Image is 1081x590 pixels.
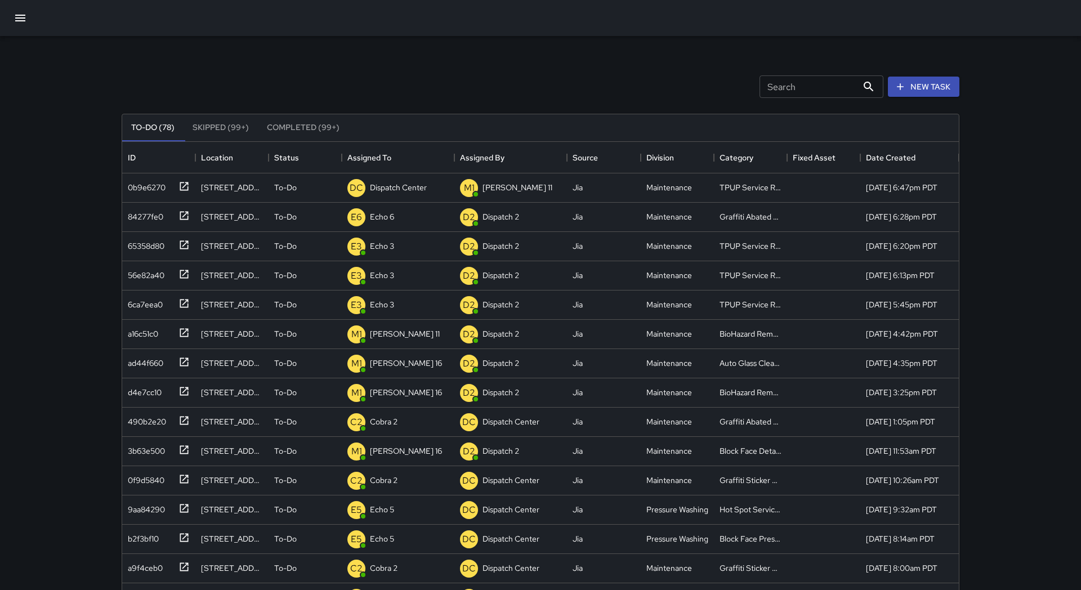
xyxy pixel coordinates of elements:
[720,504,781,515] div: Hot Spot Serviced
[351,445,362,458] p: M1
[573,299,583,310] div: Jia
[866,182,937,193] div: 9/15/2025, 6:47pm PDT
[483,445,519,457] p: Dispatch 2
[888,77,959,97] button: New Task
[370,299,394,310] p: Echo 3
[483,270,519,281] p: Dispatch 2
[573,475,583,486] div: Jia
[720,182,781,193] div: TPUP Service Requested
[720,533,781,544] div: Block Face Pressure Washed
[866,270,935,281] div: 9/15/2025, 6:13pm PDT
[463,211,475,224] p: D2
[274,416,297,427] p: To-Do
[201,357,263,369] div: 398 19th Street
[714,142,787,173] div: Category
[463,445,475,458] p: D2
[573,562,583,574] div: Jia
[463,298,475,312] p: D2
[793,142,836,173] div: Fixed Asset
[866,211,937,222] div: 9/15/2025, 6:28pm PDT
[866,504,937,515] div: 9/15/2025, 9:32am PDT
[370,562,397,574] p: Cobra 2
[720,240,781,252] div: TPUP Service Requested
[122,114,184,141] button: To-Do (78)
[720,328,781,339] div: BioHazard Removed
[646,328,692,339] div: Maintenance
[460,142,504,173] div: Assigned By
[462,503,476,517] p: DC
[860,142,959,173] div: Date Created
[646,240,692,252] div: Maintenance
[866,533,935,544] div: 9/15/2025, 8:14am PDT
[646,533,708,544] div: Pressure Washing
[720,445,781,457] div: Block Face Detailed
[123,529,159,544] div: b2f3bf10
[370,387,442,398] p: [PERSON_NAME] 16
[463,386,475,400] p: D2
[274,562,297,574] p: To-Do
[720,562,781,574] div: Graffiti Sticker Abated Small
[123,470,164,486] div: 0f9d5840
[573,142,598,173] div: Source
[483,504,539,515] p: Dispatch Center
[201,240,263,252] div: 901 Franklin Street
[201,211,263,222] div: 1540 San Pablo Avenue
[720,387,781,398] div: BioHazard Removed
[274,533,297,544] p: To-Do
[201,445,263,457] div: 1333 Broadway
[274,357,297,369] p: To-Do
[274,475,297,486] p: To-Do
[351,240,362,253] p: E3
[866,357,937,369] div: 9/15/2025, 4:35pm PDT
[573,416,583,427] div: Jia
[464,181,475,195] p: M1
[573,445,583,457] div: Jia
[123,324,158,339] div: a16c51c0
[483,299,519,310] p: Dispatch 2
[462,474,476,488] p: DC
[201,182,263,193] div: 206 23rd Street
[866,299,937,310] div: 9/15/2025, 5:45pm PDT
[351,503,362,517] p: E5
[646,504,708,515] div: Pressure Washing
[646,270,692,281] div: Maintenance
[646,416,692,427] div: Maintenance
[274,328,297,339] p: To-Do
[123,499,165,515] div: 9aa84290
[720,475,781,486] div: Graffiti Sticker Abated Small
[866,416,935,427] div: 9/15/2025, 1:05pm PDT
[350,415,363,429] p: C2
[646,299,692,310] div: Maintenance
[123,412,166,427] div: 490b2e20
[573,240,583,252] div: Jia
[866,562,937,574] div: 9/15/2025, 8:00am PDT
[347,142,391,173] div: Assigned To
[483,240,519,252] p: Dispatch 2
[573,182,583,193] div: Jia
[462,415,476,429] p: DC
[483,328,519,339] p: Dispatch 2
[641,142,714,173] div: Division
[646,445,692,457] div: Maintenance
[351,328,362,341] p: M1
[274,182,297,193] p: To-Do
[573,387,583,398] div: Jia
[342,142,454,173] div: Assigned To
[463,328,475,341] p: D2
[184,114,258,141] button: Skipped (99+)
[483,182,552,193] p: [PERSON_NAME] 11
[646,182,692,193] div: Maintenance
[866,142,915,173] div: Date Created
[274,211,297,222] p: To-Do
[274,387,297,398] p: To-Do
[646,211,692,222] div: Maintenance
[123,353,163,369] div: ad44f660
[646,475,692,486] div: Maintenance
[350,474,363,488] p: C2
[463,269,475,283] p: D2
[463,357,475,370] p: D2
[567,142,640,173] div: Source
[454,142,567,173] div: Assigned By
[720,142,753,173] div: Category
[274,240,297,252] p: To-Do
